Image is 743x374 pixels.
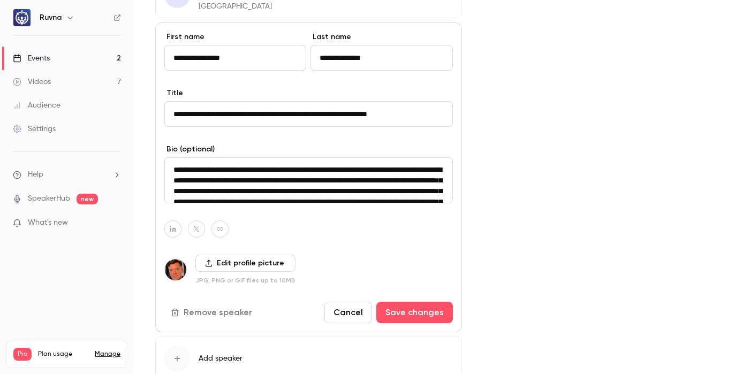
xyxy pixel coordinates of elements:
[164,88,453,98] label: Title
[95,350,120,358] a: Manage
[13,77,51,87] div: Videos
[164,144,453,155] label: Bio (optional)
[310,32,452,42] label: Last name
[195,276,295,285] p: JPG, PNG or GIF files up to 10MB
[199,353,242,364] span: Add speaker
[13,53,50,64] div: Events
[324,302,372,323] button: Cancel
[13,169,121,180] li: help-dropdown-opener
[13,124,56,134] div: Settings
[13,348,32,361] span: Pro
[164,32,306,42] label: First name
[28,193,70,204] a: SpeakerHub
[13,9,31,26] img: Ruvna
[165,259,186,280] img: Frederick Clemens Pratt, LPC, ACS
[77,194,98,204] span: new
[108,218,121,228] iframe: Noticeable Trigger
[195,255,295,272] label: Edit profile picture
[40,12,62,23] h6: Ruvna
[28,169,43,180] span: Help
[164,302,261,323] button: Remove speaker
[38,350,88,358] span: Plan usage
[13,100,60,111] div: Audience
[376,302,453,323] button: Save changes
[28,217,68,228] span: What's new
